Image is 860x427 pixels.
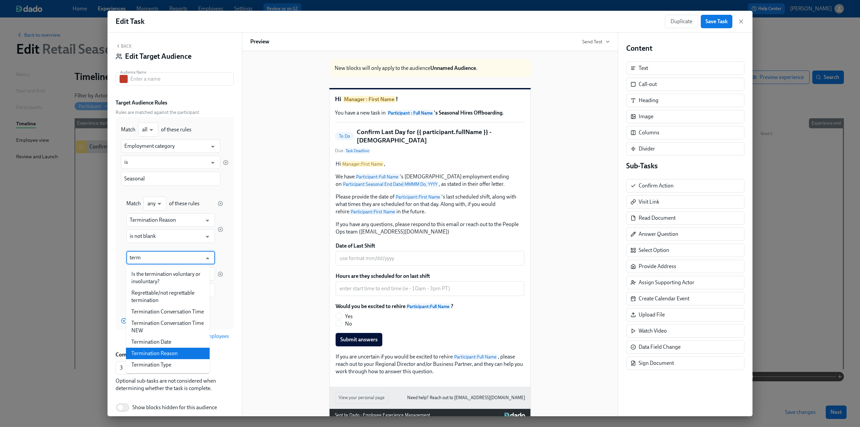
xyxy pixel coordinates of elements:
div: Text [626,61,744,75]
strong: Unnamed Audience [430,65,476,71]
div: Provide Address [639,263,676,270]
button: Save Task [701,15,732,28]
button: Add Rule [121,317,148,324]
button: Open [208,158,218,168]
strong: 's Seasonal Hires Offboarding [387,110,503,116]
label: Completion criteria [116,351,161,358]
h5: Confirm Last Day for {{ participant.fullName }} - [DEMOGRAPHIC_DATA] [357,128,525,145]
button: Send Test [582,38,610,45]
li: Termination Type [126,359,210,371]
div: all [138,123,158,137]
button: Open [208,141,218,152]
span: Participant : Full Name [387,110,434,116]
div: Data Field Change [626,340,744,354]
div: If you are uncertain if you would be excited to rehireParticipant:Full Name, please reach out to ... [335,352,525,376]
div: Read Document [626,211,744,225]
span: Manager : First Name [343,96,396,103]
div: Select Option [639,247,669,254]
div: of these rules [169,200,200,207]
div: Confirm Action [626,179,744,193]
div: Sent by Dado - Employee Experience Management [335,412,430,419]
div: Text [639,65,648,72]
li: Termination Date [126,336,210,348]
div: Would you be excited to rehireParticipant:Full Name?YesNoSubmit answers [335,302,525,347]
p: You have a new task in . [335,109,525,117]
button: Open [202,215,213,226]
div: Create Calendar Event [626,292,744,305]
div: Upload File [639,311,665,318]
div: Visit Link [626,195,744,209]
div: Read Document [639,214,676,222]
div: Match [121,126,135,133]
div: Sign Document [639,359,674,367]
input: Enter a name [130,72,234,86]
div: Answer Question [639,230,678,238]
div: Assign Supporting Actor [639,279,694,286]
div: Visit Link [639,198,659,206]
span: Show blocks hidden for this audience [132,404,217,411]
div: Hours are they scheduled for on last shift [335,272,525,297]
img: Dado [505,413,525,418]
h1: Edit Task [116,16,144,27]
span: Due [335,147,371,154]
span: Save Task [705,18,728,25]
div: Image [639,113,653,120]
div: any [143,197,166,211]
div: Image [626,110,744,123]
div: of these rules [161,126,191,133]
div: Upload File [626,308,744,322]
li: Termination Conversation Time [126,306,210,317]
h4: Edit Target Audience [125,51,191,61]
div: Answer Question [626,227,744,241]
div: Call-out [639,81,657,88]
button: Back [116,43,132,49]
a: Need help? Reach out to [EMAIL_ADDRESS][DOMAIN_NAME] [407,394,525,401]
button: Open [202,231,213,242]
div: Divider [639,145,655,153]
button: View your personal page [335,392,388,403]
div: HiManager:First Name, We haveParticipant:Full Name's [DEMOGRAPHIC_DATA] employment ending onParti... [335,160,525,236]
h4: Content [626,43,744,53]
h4: Sub-Tasks [626,161,744,171]
span: Duplicate [671,18,692,25]
div: Date of Last Shift [335,242,525,266]
button: Duplicate [665,15,698,28]
div: Create Calendar Event [639,295,689,302]
div: Provide Address [626,260,744,273]
h1: Hi ! [335,95,525,104]
span: New blocks will only apply to the audience . [335,65,477,71]
div: Match [126,200,141,207]
span: To Do [335,134,354,139]
div: Heading [626,94,744,107]
div: Sign Document [626,356,744,370]
div: Watch Video [626,324,744,338]
span: View your personal page [339,394,385,401]
li: Regrettable/not regrettable termination [126,287,210,306]
span: Task Deadline [344,148,371,154]
label: Target Audience Rules [116,99,167,106]
div: Call-out [626,78,744,91]
div: Heading [639,97,658,104]
div: Watch Video [639,327,667,335]
button: Close [202,253,213,263]
div: Assign Supporting Actor [626,276,744,289]
li: Termination Conversation Time NEW [126,317,210,336]
span: Rules are matched against the participant [116,109,234,116]
div: Confirm Action [639,182,674,189]
h6: Preview [250,38,269,45]
li: Termination Reason [126,348,210,359]
div: Divider [626,142,744,156]
div: Data Field Change [639,343,681,351]
li: Is the termination voluntary or involuntary? [126,268,210,287]
div: Columns [639,129,659,136]
span: Optional sub-tasks are not considered when determining whether the task is complete. [116,378,216,391]
div: Columns [626,126,744,139]
div: Select Option [626,244,744,257]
